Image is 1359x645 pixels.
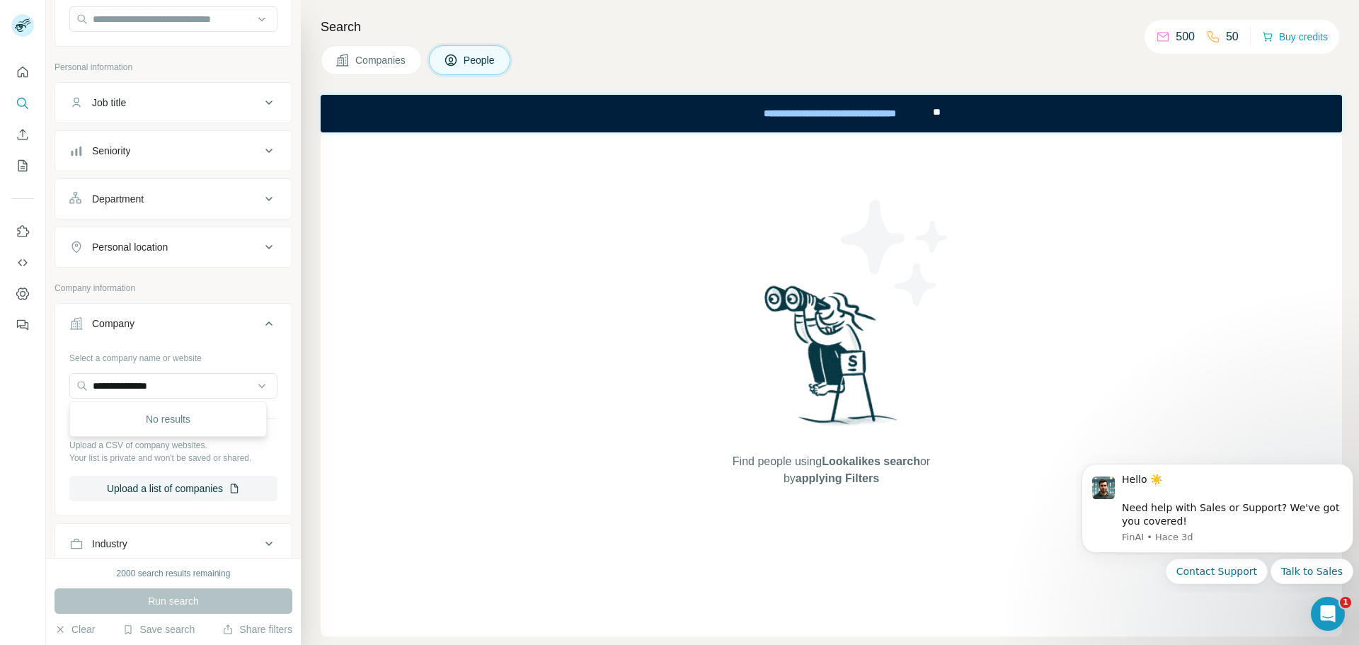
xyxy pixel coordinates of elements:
[55,86,292,120] button: Job title
[464,53,496,67] span: People
[222,622,292,637] button: Share filters
[1226,28,1239,45] p: 50
[11,59,34,85] button: Quick start
[92,537,127,551] div: Industry
[11,91,34,116] button: Search
[321,17,1342,37] h4: Search
[69,476,277,501] button: Upload a list of companies
[55,230,292,264] button: Personal location
[321,95,1342,132] iframe: Banner
[69,439,277,452] p: Upload a CSV of company websites.
[117,567,231,580] div: 2000 search results remaining
[1076,451,1359,593] iframe: Intercom notifications mensaje
[11,281,34,307] button: Dashboard
[55,282,292,295] p: Company information
[55,61,292,74] p: Personal information
[55,182,292,216] button: Department
[55,134,292,168] button: Seniority
[11,153,34,178] button: My lists
[832,189,959,316] img: Surfe Illustration - Stars
[92,96,126,110] div: Job title
[1311,597,1345,631] iframe: Intercom live chat
[55,527,292,561] button: Industry
[1176,28,1195,45] p: 500
[11,122,34,147] button: Enrich CSV
[92,192,144,206] div: Department
[355,53,407,67] span: Companies
[122,622,195,637] button: Save search
[92,144,130,158] div: Seniority
[92,316,134,331] div: Company
[11,219,34,244] button: Use Surfe on LinkedIn
[1262,27,1328,47] button: Buy credits
[11,250,34,275] button: Use Surfe API
[92,240,168,254] div: Personal location
[69,452,277,464] p: Your list is private and won't be saved or shared.
[718,453,944,487] span: Find people using or by
[796,472,879,484] span: applying Filters
[1340,597,1351,608] span: 1
[55,307,292,346] button: Company
[758,282,905,440] img: Surfe Illustration - Woman searching with binoculars
[11,312,34,338] button: Feedback
[822,455,920,467] span: Lookalikes search
[69,346,277,365] div: Select a company name or website
[73,405,263,433] div: No results
[55,622,95,637] button: Clear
